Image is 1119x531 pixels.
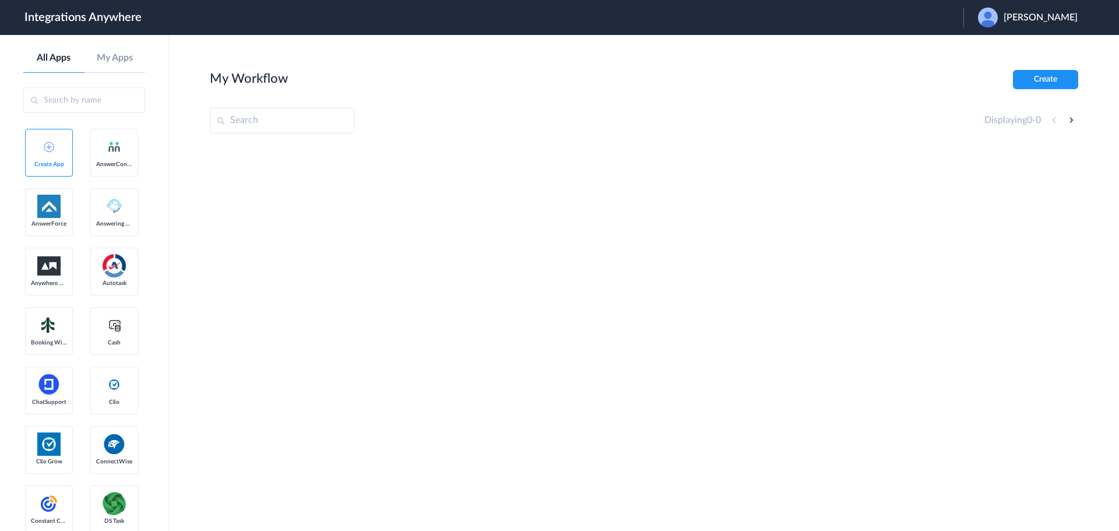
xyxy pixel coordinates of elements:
[23,52,85,64] a: All Apps
[31,220,67,227] span: AnswerForce
[37,195,61,218] img: af-app-logo.svg
[984,115,1041,126] h4: Displaying -
[37,315,61,336] img: Setmore_Logo.svg
[96,161,132,168] span: AnswerConnect
[96,280,132,287] span: Autotask
[31,280,67,287] span: Anywhere Works
[1004,12,1078,23] span: [PERSON_NAME]
[31,339,67,346] span: Booking Widget
[107,318,122,332] img: cash-logo.svg
[37,432,61,456] img: Clio.jpg
[96,399,132,406] span: Clio
[31,518,67,525] span: Constant Contact
[44,142,54,152] img: add-icon.svg
[31,161,67,168] span: Create App
[37,256,61,276] img: aww.png
[107,140,121,154] img: answerconnect-logo.svg
[31,458,67,465] span: Clio Grow
[37,373,61,396] img: chatsupport-icon.svg
[1027,115,1032,125] span: 0
[96,339,132,346] span: Cash
[978,8,998,27] img: user.png
[210,71,288,86] h2: My Workflow
[96,518,132,525] span: DS Task
[1013,70,1078,89] button: Create
[31,399,67,406] span: ChatSupport
[96,458,132,465] span: ConnectWise
[23,87,145,113] input: Search by name
[103,432,126,455] img: connectwise.png
[1036,115,1041,125] span: 0
[103,195,126,218] img: Answering_service.png
[37,492,61,515] img: constant-contact.svg
[24,10,142,24] h1: Integrations Anywhere
[96,220,132,227] span: Answering Service
[85,52,146,64] a: My Apps
[103,492,126,515] img: distributedSource.png
[103,254,126,277] img: autotask.png
[210,108,354,133] input: Search
[107,378,121,392] img: clio-logo.svg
